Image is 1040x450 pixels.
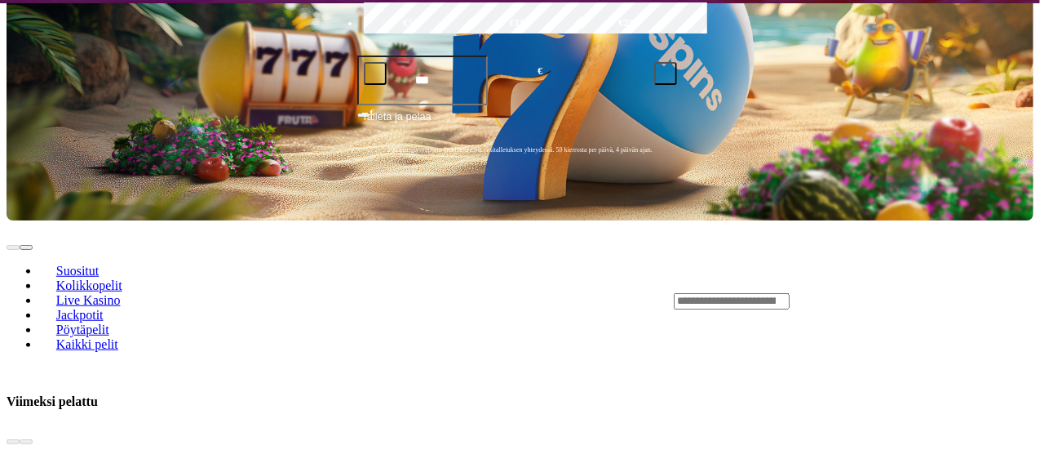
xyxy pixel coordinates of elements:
[50,323,116,336] span: Pöytäpelit
[50,308,110,322] span: Jackpotit
[7,394,98,409] h3: Viimeksi pelattu
[50,337,125,351] span: Kaikki pelit
[357,108,684,139] button: Talleta ja pelaa
[50,264,105,278] span: Suositut
[7,439,20,444] button: prev slide
[20,439,33,444] button: next slide
[39,259,116,283] a: Suositut
[50,278,129,292] span: Kolikkopelit
[674,293,790,310] input: Search
[654,62,677,85] button: plus icon
[370,107,375,117] span: €
[7,221,1033,381] header: Lobby
[538,64,542,79] span: €
[364,62,387,85] button: minus icon
[7,245,20,250] button: prev slide
[20,245,33,250] button: next slide
[39,274,139,298] a: Kolikkopelit
[39,288,137,313] a: Live Kasino
[7,236,641,365] nav: Lobby
[362,109,431,138] span: Talleta ja pelaa
[39,303,120,327] a: Jackpotit
[50,293,127,307] span: Live Kasino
